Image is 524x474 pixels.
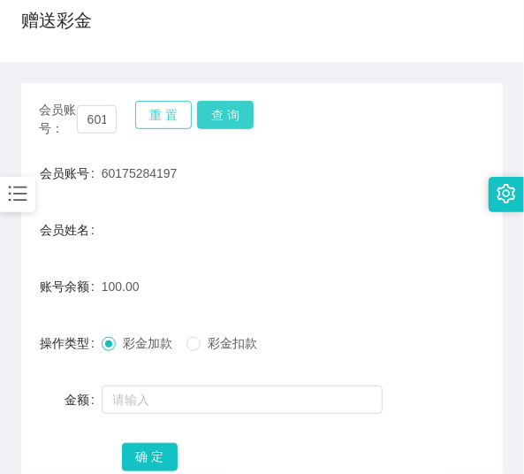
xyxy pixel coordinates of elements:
[65,393,102,407] label: 金额
[122,443,178,471] button: 确 定
[39,101,77,138] span: 会员账号：
[201,336,264,350] span: 彩金扣款
[77,105,117,134] input: 会员账号
[197,101,254,129] button: 查 询
[40,336,102,350] label: 操作类型
[116,336,179,350] span: 彩金加款
[497,184,516,203] i: 图标: setting
[102,166,178,180] span: 60175284197
[40,223,102,237] label: 会员姓名
[40,279,102,294] label: 账号余额
[102,279,140,294] span: 100.00
[102,386,383,414] input: 请输入
[6,182,29,205] i: 图标: bars
[135,101,192,129] button: 重 置
[21,7,92,34] h1: 赠送彩金
[40,166,102,180] label: 会员账号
